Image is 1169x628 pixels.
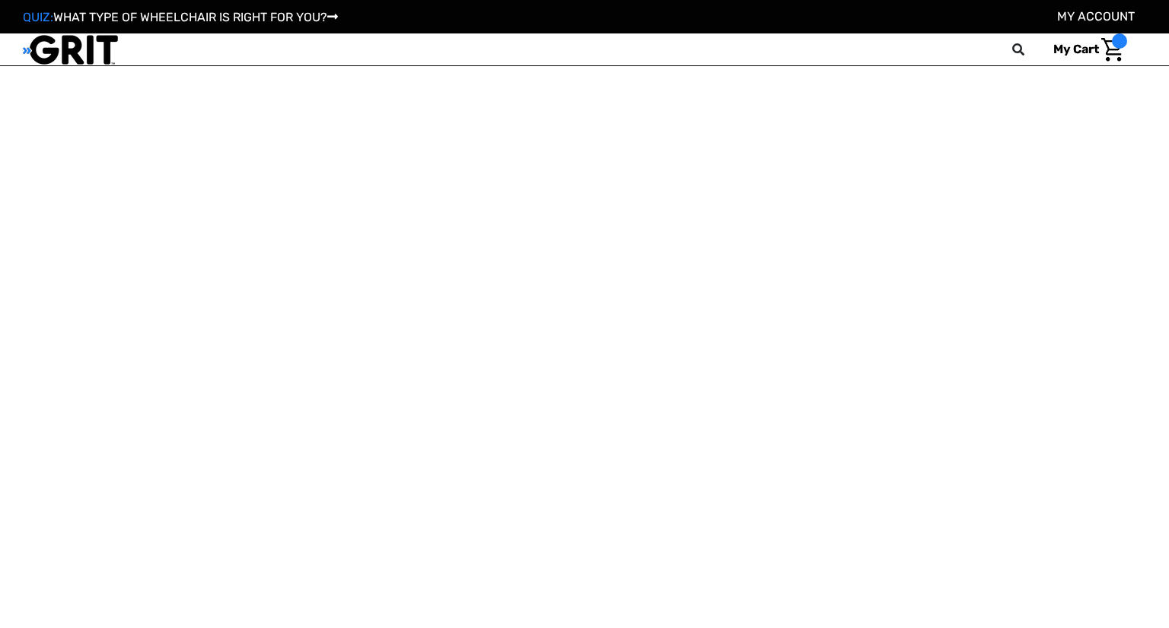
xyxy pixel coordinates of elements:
input: Search [1019,33,1042,65]
a: Cart with 0 items [1042,33,1127,65]
img: Cart [1101,38,1123,62]
span: QUIZ: [23,10,53,24]
span: My Cart [1053,42,1099,56]
a: Account [1057,9,1135,24]
a: QUIZ:WHAT TYPE OF WHEELCHAIR IS RIGHT FOR YOU? [23,10,338,24]
img: GRIT All-Terrain Wheelchair and Mobility Equipment [23,34,118,65]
